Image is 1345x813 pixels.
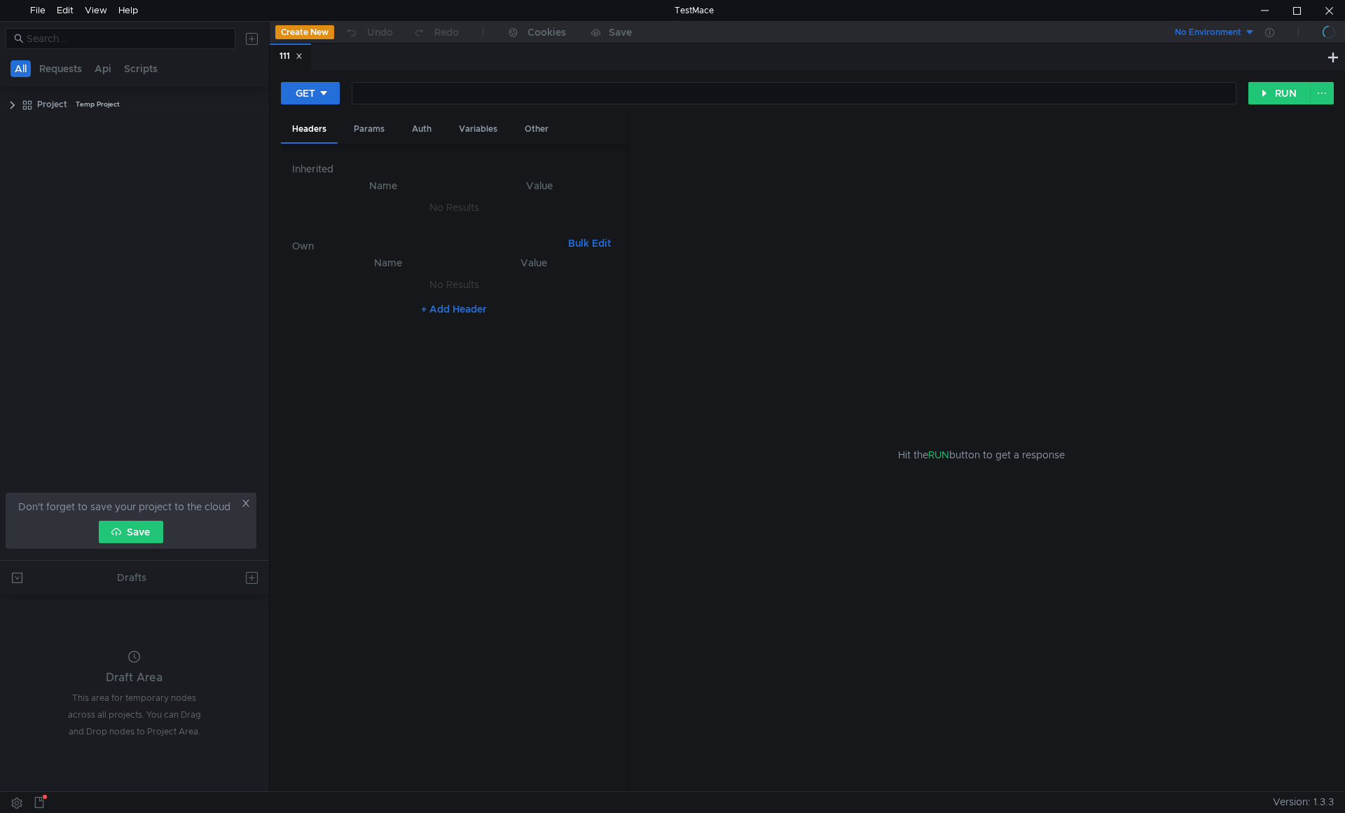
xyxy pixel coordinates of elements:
[513,116,560,142] div: Other
[296,86,315,101] div: GET
[37,94,67,115] div: Project
[429,201,479,214] nz-embed-empty: No Results
[928,449,949,461] span: RUN
[334,22,403,43] button: Undo
[448,116,509,142] div: Variables
[1175,26,1241,39] div: No Environment
[292,238,563,254] h6: Own
[281,82,340,104] button: GET
[462,254,605,271] th: Value
[429,278,479,291] nz-embed-empty: No Results
[280,49,303,64] div: 111
[434,24,459,41] div: Redo
[99,521,163,543] button: Save
[403,22,469,43] button: Redo
[281,116,338,144] div: Headers
[1248,82,1311,104] button: RUN
[462,177,616,194] th: Value
[415,301,492,317] button: + Add Header
[18,498,230,515] span: Don't forget to save your project to the cloud
[343,116,396,142] div: Params
[898,447,1065,463] span: Hit the button to get a response
[609,27,632,37] div: Save
[527,24,566,41] div: Cookies
[563,235,616,252] button: Bulk Edit
[90,60,116,77] button: Api
[292,160,616,177] h6: Inherited
[401,116,443,142] div: Auth
[35,60,86,77] button: Requests
[275,25,334,39] button: Create New
[1273,792,1334,812] span: Version: 1.3.3
[76,94,120,115] div: Temp Project
[120,60,162,77] button: Scripts
[117,569,146,586] div: Drafts
[315,254,462,271] th: Name
[27,31,227,46] input: Search...
[1158,21,1255,43] button: No Environment
[367,24,393,41] div: Undo
[303,177,463,194] th: Name
[11,60,31,77] button: All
